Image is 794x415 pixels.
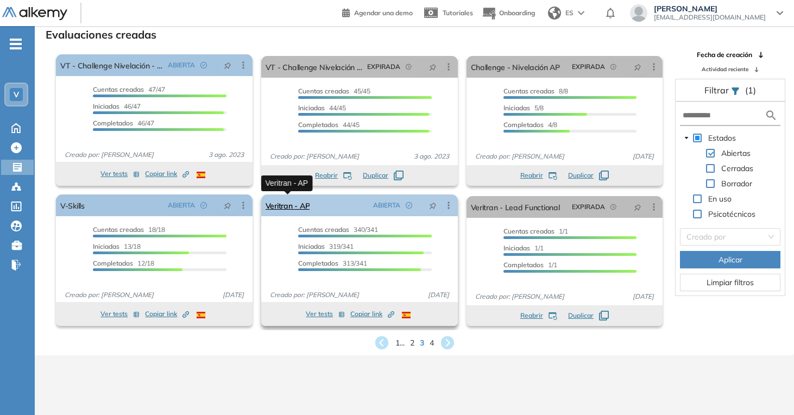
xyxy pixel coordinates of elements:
[684,135,689,141] span: caret-down
[60,150,158,160] span: Creado por: [PERSON_NAME]
[93,242,119,250] span: Iniciadas
[218,290,248,300] span: [DATE]
[706,131,738,144] span: Estados
[409,152,453,161] span: 3 ago. 2023
[145,167,189,180] button: Copiar link
[471,292,569,301] span: Creado por: [PERSON_NAME]
[261,175,313,191] div: Veritran - AP
[406,64,412,70] span: field-time
[503,121,544,129] span: Completados
[298,225,349,234] span: Cuentas creadas
[503,227,568,235] span: 1/1
[410,337,414,349] span: 2
[568,171,594,180] span: Duplicar
[224,61,231,70] span: pushpin
[443,9,473,17] span: Tutoriales
[298,259,367,267] span: 313/341
[719,177,754,190] span: Borrador
[298,87,370,95] span: 45/45
[93,259,154,267] span: 12/18
[298,259,338,267] span: Completados
[298,104,325,112] span: Iniciadas
[100,167,140,180] button: Ver tests
[626,58,650,76] button: pushpin
[520,311,543,320] span: Reabrir
[315,171,338,180] span: Reabrir
[216,197,240,214] button: pushpin
[520,171,543,180] span: Reabrir
[421,197,445,214] button: pushpin
[421,58,445,76] button: pushpin
[572,202,605,212] span: EXPIRADA
[765,109,778,122] img: search icon
[60,290,158,300] span: Creado por: [PERSON_NAME]
[354,9,413,17] span: Agendar una demo
[168,60,195,70] span: ABIERTA
[298,242,325,250] span: Iniciadas
[14,90,19,99] span: V
[350,307,394,320] button: Copiar link
[429,201,437,210] span: pushpin
[420,337,424,349] span: 3
[503,244,544,252] span: 1/1
[503,87,568,95] span: 8/8
[315,171,352,180] button: Reabrir
[572,62,605,72] span: EXPIRADA
[503,227,554,235] span: Cuentas creadas
[430,337,434,349] span: 4
[406,202,412,209] span: check-circle
[706,192,734,205] span: En uso
[503,261,544,269] span: Completados
[503,121,557,129] span: 4/8
[100,307,140,320] button: Ver tests
[93,102,141,110] span: 46/47
[298,121,338,129] span: Completados
[46,28,156,41] h3: Evaluaciones creadas
[93,119,133,127] span: Completados
[548,7,561,20] img: world
[719,254,742,266] span: Aplicar
[721,164,753,173] span: Cerradas
[200,62,207,68] span: check-circle
[298,242,354,250] span: 319/341
[395,337,405,349] span: 1 ...
[266,194,310,216] a: Veritran - AP
[482,2,535,25] button: Onboarding
[610,204,617,210] span: field-time
[367,62,400,72] span: EXPIRADA
[719,162,755,175] span: Cerradas
[224,201,231,210] span: pushpin
[266,290,363,300] span: Creado por: [PERSON_NAME]
[745,84,756,97] span: (1)
[568,171,609,180] button: Duplicar
[708,209,755,219] span: Psicotécnicos
[565,8,574,18] span: ES
[654,13,766,22] span: [EMAIL_ADDRESS][DOMAIN_NAME]
[350,309,394,319] span: Copiar link
[200,202,207,209] span: check-circle
[60,54,163,76] a: VT - Challenge Nivelación - Lógica
[520,171,557,180] button: Reabrir
[93,225,144,234] span: Cuentas creadas
[93,85,144,93] span: Cuentas creadas
[298,87,349,95] span: Cuentas creadas
[654,4,766,13] span: [PERSON_NAME]
[93,242,141,250] span: 13/18
[708,194,732,204] span: En uso
[707,276,754,288] span: Limpiar filtros
[610,64,617,70] span: field-time
[471,56,560,78] a: Challenge - Nivelación AP
[373,200,400,210] span: ABIERTA
[702,65,748,73] span: Actividad reciente
[216,56,240,74] button: pushpin
[520,311,557,320] button: Reabrir
[2,7,67,21] img: Logo
[719,147,753,160] span: Abiertas
[93,102,119,110] span: Iniciadas
[363,171,404,180] button: Duplicar
[626,198,650,216] button: pushpin
[10,43,22,45] i: -
[708,133,736,143] span: Estados
[93,225,165,234] span: 18/18
[503,104,544,112] span: 5/8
